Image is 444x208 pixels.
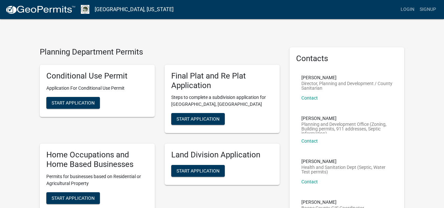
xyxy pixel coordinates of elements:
[301,200,364,204] p: [PERSON_NAME]
[46,97,100,109] button: Start Application
[296,54,398,63] h5: Contacts
[301,179,318,184] a: Contact
[171,165,225,177] button: Start Application
[40,47,280,57] h4: Planning Department Permits
[398,3,417,16] a: Login
[46,150,148,169] h5: Home Occupations and Home Based Businesses
[171,94,273,108] p: Steps to complete a subdivision application for [GEOGRAPHIC_DATA], [GEOGRAPHIC_DATA]
[171,71,273,90] h5: Final Plat and Re Plat Application
[301,75,393,80] p: [PERSON_NAME]
[52,100,95,105] span: Start Application
[46,85,148,92] p: Application For Conditional Use Permit
[301,165,393,174] p: Health and Sanitation Dept (Septic, Water Test permits)
[171,150,273,160] h5: Land Division Application
[176,116,220,122] span: Start Application
[301,116,393,121] p: [PERSON_NAME]
[301,138,318,144] a: Contact
[301,81,393,90] p: Director, Planning and Development / County Sanitarian
[301,122,393,133] p: Planning and Development Office (Zoning, Building permits, 911 addresses, Septic information)
[171,113,225,125] button: Start Application
[46,71,148,81] h5: Conditional Use Permit
[301,159,393,164] p: [PERSON_NAME]
[176,168,220,173] span: Start Application
[46,173,148,187] p: Permits for businesses based on Residential or Agricultural Property
[46,192,100,204] button: Start Application
[417,3,439,16] a: Signup
[95,4,174,15] a: [GEOGRAPHIC_DATA], [US_STATE]
[52,195,95,200] span: Start Application
[301,95,318,101] a: Contact
[81,5,89,14] img: Boone County, Iowa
